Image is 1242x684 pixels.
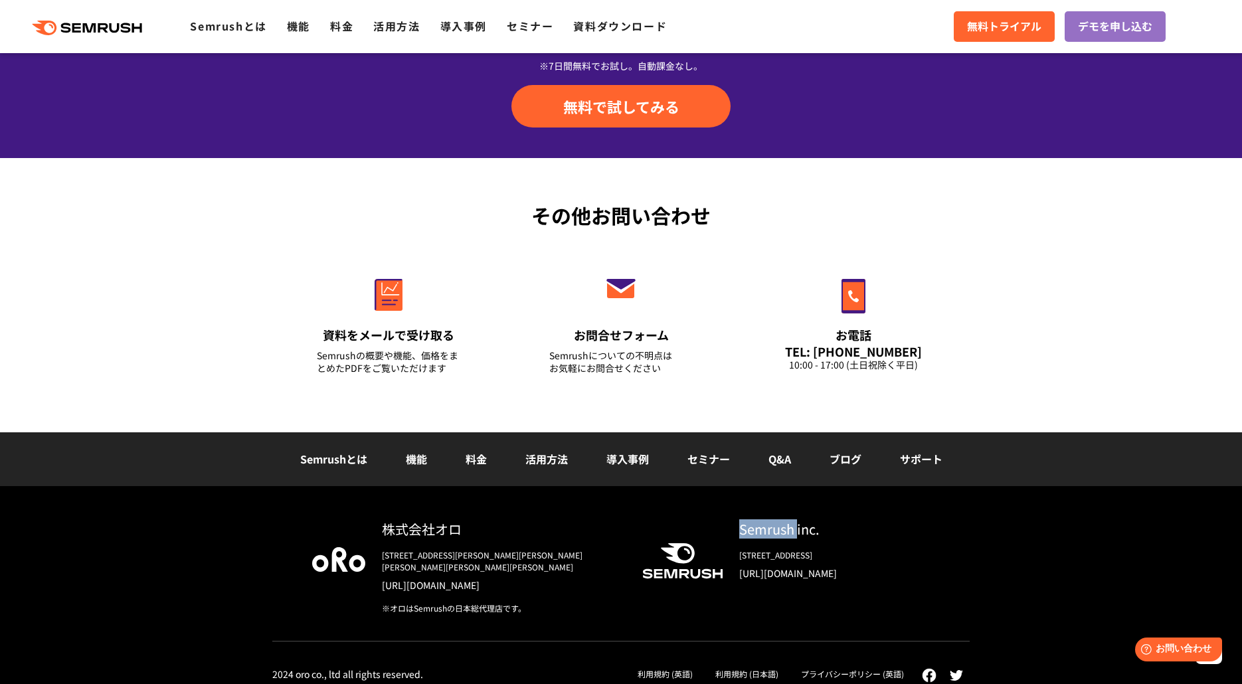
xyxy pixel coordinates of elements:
[406,451,427,467] a: 機能
[525,451,568,467] a: 活用方法
[1078,18,1152,35] span: デモを申し込む
[687,451,730,467] a: セミナー
[317,327,460,343] div: 資料をメールで受け取る
[317,349,460,375] div: Semrushの概要や機能、価格をまとめたPDFをご覧いただけます
[782,327,925,343] div: お電話
[900,451,942,467] a: サポート
[466,451,487,467] a: 料金
[954,11,1055,42] a: 無料トライアル
[801,668,904,679] a: プライバシーポリシー (英語)
[782,359,925,371] div: 10:00 - 17:00 (土日祝除く平日)
[563,96,679,116] span: 無料で試してみる
[272,201,970,230] div: その他お問い合わせ
[715,668,778,679] a: 利用規約 (日本語)
[507,18,553,34] a: セミナー
[272,59,970,72] div: ※7日間無料でお試し。自動課金なし。
[549,349,693,375] div: Semrushについての不明点は お気軽にお問合せください
[1124,632,1227,669] iframe: Help widget launcher
[330,18,353,34] a: 料金
[739,566,930,580] a: [URL][DOMAIN_NAME]
[440,18,487,34] a: 導入事例
[382,519,621,539] div: 株式会社オロ
[289,250,488,391] a: 資料をメールで受け取る Semrushの概要や機能、価格をまとめたPDFをご覧いただけます
[382,549,621,573] div: [STREET_ADDRESS][PERSON_NAME][PERSON_NAME][PERSON_NAME][PERSON_NAME][PERSON_NAME]
[922,668,936,683] img: facebook
[638,668,693,679] a: 利用規約 (英語)
[521,250,721,391] a: お問合せフォーム Semrushについての不明点はお気軽にお問合せください
[967,18,1041,35] span: 無料トライアル
[573,18,667,34] a: 資料ダウンロード
[768,451,791,467] a: Q&A
[549,327,693,343] div: お問合せフォーム
[830,451,861,467] a: ブログ
[739,549,930,561] div: [STREET_ADDRESS]
[312,547,365,571] img: oro company
[190,18,266,34] a: Semrushとは
[1065,11,1166,42] a: デモを申し込む
[300,451,367,467] a: Semrushとは
[782,344,925,359] div: TEL: [PHONE_NUMBER]
[606,451,649,467] a: 導入事例
[373,18,420,34] a: 活用方法
[739,519,930,539] div: Semrush inc.
[287,18,310,34] a: 機能
[511,85,731,128] a: 無料で試してみる
[382,578,621,592] a: [URL][DOMAIN_NAME]
[382,602,621,614] div: ※オロはSemrushの日本総代理店です。
[950,670,963,681] img: twitter
[272,668,423,680] div: 2024 oro co., ltd all rights reserved.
